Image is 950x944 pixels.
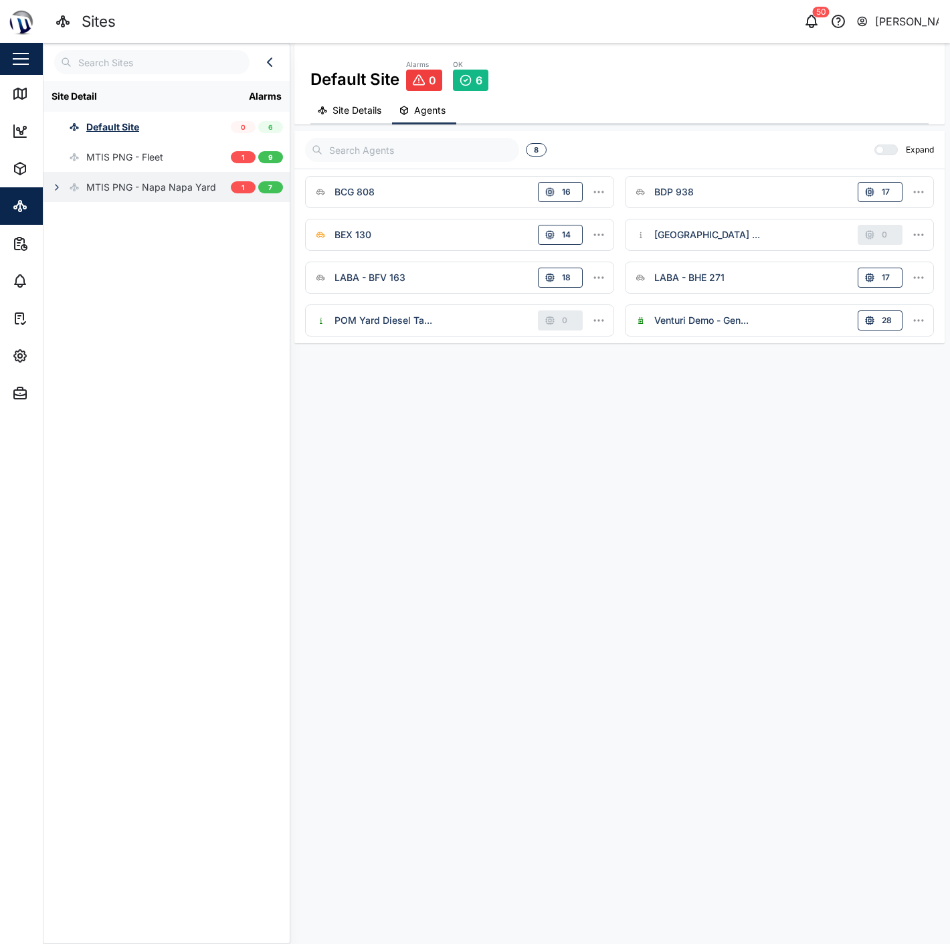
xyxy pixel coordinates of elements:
[562,183,573,201] span: 16
[875,13,939,30] div: [PERSON_NAME]
[335,185,375,199] div: BCG 808
[631,310,752,331] a: Venturi Demo - Gen...
[534,144,539,156] span: 8
[654,270,725,285] div: LABA - BHE 271
[813,7,830,17] div: 50
[858,182,902,202] button: 17
[332,106,381,115] span: Site Details
[882,311,892,330] span: 28
[654,185,694,199] div: BDP 938
[631,182,697,202] a: BDP 938
[562,268,573,287] span: 18
[86,150,163,165] div: MTIS PNG - Fleet
[335,227,371,242] div: BEX 130
[249,89,282,104] div: Alarms
[538,182,583,202] button: 16
[35,311,72,326] div: Tasks
[406,60,442,70] div: Alarms
[54,50,250,74] input: Search Sites
[35,86,65,101] div: Map
[335,313,432,328] div: POM Yard Diesel Ta...
[882,183,892,201] span: 17
[654,227,760,242] div: [GEOGRAPHIC_DATA] ...
[631,225,763,245] a: [GEOGRAPHIC_DATA] ...
[476,74,482,86] span: 6
[311,310,436,331] a: POM Yard Diesel Ta...
[310,59,399,92] div: Default Site
[335,270,405,285] div: LABA - BFV 163
[7,7,36,36] img: Main Logo
[268,182,272,193] span: 7
[453,60,488,70] div: OK
[35,386,74,401] div: Admin
[538,268,583,288] button: 18
[538,225,583,245] button: 14
[406,70,442,91] a: 0
[242,152,244,163] span: 1
[268,152,273,163] span: 9
[858,310,902,331] button: 28
[35,199,67,213] div: Sites
[898,145,934,155] label: Expand
[82,10,116,33] div: Sites
[86,120,139,134] div: Default Site
[414,106,446,115] span: Agents
[562,225,573,244] span: 14
[35,236,80,251] div: Reports
[52,89,233,104] div: Site Detail
[882,268,892,287] span: 17
[242,182,244,193] span: 1
[268,122,273,132] span: 6
[35,274,76,288] div: Alarms
[631,268,728,288] a: LABA - BHE 271
[35,161,76,176] div: Assets
[858,268,902,288] button: 17
[856,12,939,31] button: [PERSON_NAME]
[311,182,378,202] a: BCG 808
[35,349,82,363] div: Settings
[429,74,436,86] span: 0
[311,225,375,245] a: BEX 130
[35,124,95,138] div: Dashboard
[654,313,749,328] div: Venturi Demo - Gen...
[86,180,216,195] div: MTIS PNG - Napa Napa Yard
[305,138,519,162] input: Search Agents
[241,122,246,132] span: 0
[311,268,409,288] a: LABA - BFV 163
